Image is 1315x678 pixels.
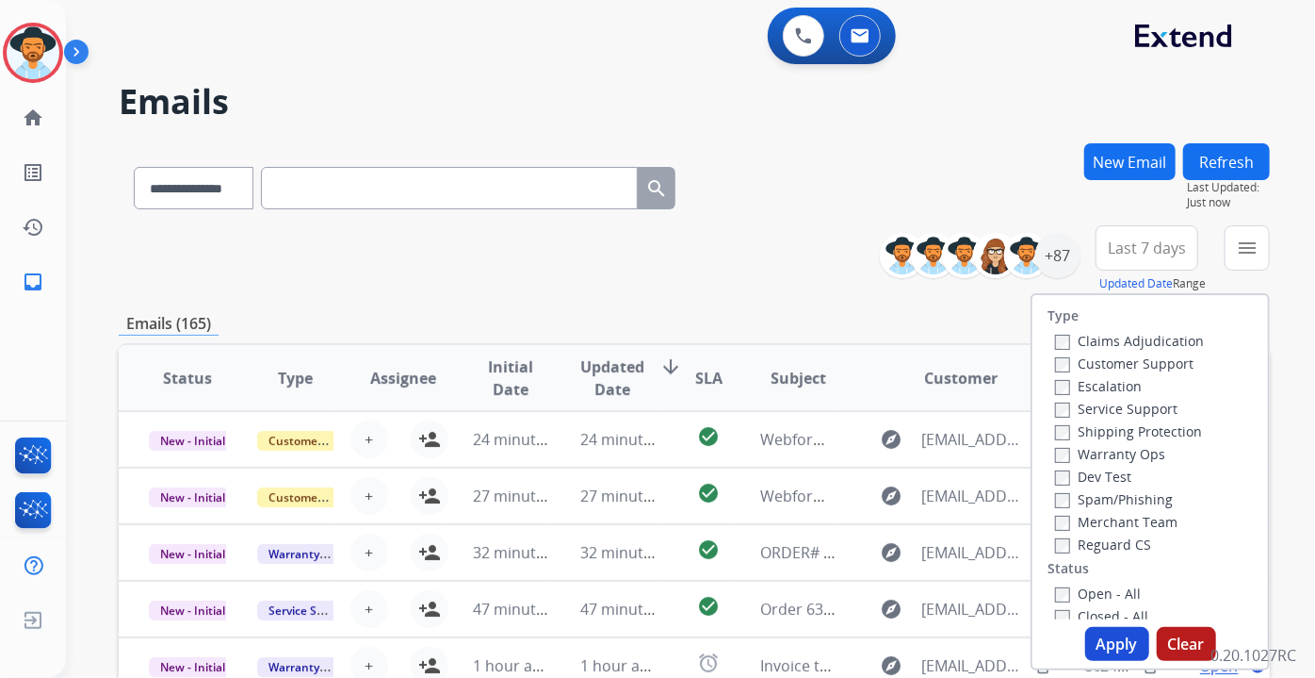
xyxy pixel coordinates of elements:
mat-icon: explore [880,428,902,451]
mat-icon: menu [1236,237,1258,259]
input: Claims Adjudication [1055,335,1070,350]
img: avatar [7,26,59,79]
mat-icon: home [22,107,44,129]
mat-icon: check_circle [698,595,721,618]
mat-icon: alarm [698,652,721,674]
label: Service Support [1055,400,1177,418]
div: +87 [1035,233,1080,278]
input: Dev Test [1055,471,1070,486]
input: Reguard CS [1055,538,1070,554]
label: Closed - All [1055,607,1148,625]
label: Reguard CS [1055,536,1151,554]
span: SLA [695,367,722,389]
h2: Emails [119,83,1270,121]
span: [EMAIL_ADDRESS][DOMAIN_NAME] [921,598,1023,620]
span: 1 hour ago [580,655,657,676]
label: Escalation [1055,377,1142,395]
mat-icon: person_add [418,541,441,564]
label: Spam/Phishing [1055,490,1173,508]
button: + [350,477,388,515]
input: Customer Support [1055,357,1070,372]
mat-icon: person_add [418,654,441,677]
input: Warranty Ops [1055,448,1070,463]
span: 27 minutes ago [580,486,690,506]
span: 27 minutes ago [473,486,582,506]
label: Claims Adjudication [1055,332,1204,350]
span: + [365,428,373,451]
mat-icon: inbox [22,271,44,293]
span: Webform from [EMAIL_ADDRESS][DOMAIN_NAME] on [DATE] [760,429,1187,450]
span: 1 hour ago [473,655,550,676]
label: Status [1047,559,1089,578]
label: Type [1047,306,1079,325]
mat-icon: explore [880,541,902,564]
input: Escalation [1055,380,1070,395]
span: Type [278,367,313,389]
button: + [350,534,388,571]
input: Shipping Protection [1055,425,1070,440]
span: Webform from [EMAIL_ADDRESS][DOMAIN_NAME] on [DATE] [760,486,1187,506]
span: [EMAIL_ADDRESS][DOMAIN_NAME] [921,654,1023,677]
span: [EMAIL_ADDRESS][DOMAIN_NAME] [921,485,1023,507]
input: Service Support [1055,403,1070,418]
span: Updated Date [580,356,644,401]
span: 47 minutes ago [473,599,582,620]
button: Apply [1085,627,1149,661]
span: + [365,541,373,564]
span: New - Initial [149,601,236,620]
p: 0.20.1027RC [1210,644,1296,667]
mat-icon: person_add [418,428,441,451]
mat-icon: explore [880,598,902,620]
span: New - Initial [149,488,236,507]
label: Merchant Team [1055,513,1177,531]
span: 47 minutes ago [580,599,690,620]
span: Assignee [370,367,436,389]
span: Order 63947ab5-93fd-436a-ba8b-6bb09a6afd34 [760,599,1096,620]
mat-icon: history [22,216,44,239]
span: [EMAIL_ADDRESS][DOMAIN_NAME] [921,541,1023,564]
span: Just now [1187,195,1270,210]
span: Warranty Ops [257,544,354,564]
span: + [365,485,373,507]
span: Last Updated: [1187,180,1270,195]
mat-icon: person_add [418,485,441,507]
span: Subject [771,367,826,389]
mat-icon: arrow_downward [659,356,682,378]
span: 32 minutes ago [473,542,582,563]
span: ORDER# 19100737 [760,542,891,563]
button: Last 7 days [1096,225,1198,271]
mat-icon: check_circle [698,538,721,561]
button: Updated Date [1099,276,1173,291]
span: Service Support [257,601,365,620]
span: 32 minutes ago [580,542,690,563]
span: New - Initial [149,544,236,564]
span: [EMAIL_ADDRESS][DOMAIN_NAME] [921,428,1023,451]
button: Clear [1157,627,1216,661]
span: Invoice to verify canceled contracts [760,655,1010,676]
input: Closed - All [1055,610,1070,625]
label: Warranty Ops [1055,445,1165,463]
button: + [350,590,388,628]
mat-icon: check_circle [698,425,721,448]
mat-icon: list_alt [22,161,44,184]
mat-icon: search [645,177,668,200]
button: Refresh [1183,143,1270,180]
span: Customer [924,367,998,389]
span: + [365,598,373,620]
span: New - Initial [149,431,236,451]
label: Customer Support [1055,355,1193,372]
span: New - Initial [149,657,236,677]
span: Last 7 days [1108,244,1186,252]
button: New Email [1084,143,1176,180]
label: Open - All [1055,585,1141,603]
span: + [365,654,373,677]
input: Spam/Phishing [1055,493,1070,508]
span: Status [163,367,212,389]
input: Merchant Team [1055,516,1070,531]
span: 24 minutes ago [473,429,582,450]
mat-icon: person_add [418,598,441,620]
span: 24 minutes ago [580,429,690,450]
label: Dev Test [1055,468,1131,486]
button: + [350,421,388,458]
mat-icon: check_circle [698,482,721,504]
